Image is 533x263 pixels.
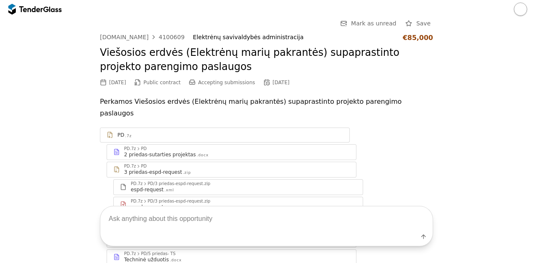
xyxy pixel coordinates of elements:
[131,186,164,193] div: espd-request
[100,96,433,119] p: Perkamos Viešosios erdvės (Elektrėnų marių pakrantės) supaprastinto projekto parengimo paslaugos
[159,34,184,40] div: 4100609
[144,80,181,85] span: Public contract
[107,144,356,160] a: PD.7zPD2 priedas-sutarties projektas.docx
[351,20,396,27] span: Mark as unread
[107,162,356,178] a: PD.7zPD3 priedas-espd-request.zip
[141,147,147,151] div: PD
[141,164,147,168] div: PD
[403,34,433,42] div: €85,000
[124,151,196,158] div: 2 priedas-sutarties projektas
[193,34,394,41] div: Elektrėnų savivaldybės administracija
[197,153,209,158] div: .docx
[124,164,136,168] div: PD.7z
[100,46,433,74] h2: Viešosios erdvės (Elektrėnų marių pakrantės) supaprastinto projekto parengimo paslaugos
[131,182,143,186] div: PD.7z
[124,169,182,175] div: 3 priedas-espd-request
[109,80,126,85] div: [DATE]
[117,132,124,138] div: PD
[124,147,136,151] div: PD.7z
[100,34,184,40] a: [DOMAIN_NAME]4100609
[273,80,290,85] div: [DATE]
[416,20,431,27] span: Save
[148,182,211,186] div: PD/3 priedas-espd-request.zip
[403,18,433,29] button: Save
[113,179,363,195] a: PD.7zPD/3 priedas-espd-request.zipespd-request.xml
[100,128,350,143] a: PD.7z
[125,133,132,139] div: .7z
[183,170,191,175] div: .zip
[100,34,149,40] div: [DOMAIN_NAME]
[164,188,174,193] div: .xml
[198,80,255,85] span: Accepting submissions
[338,18,399,29] button: Mark as unread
